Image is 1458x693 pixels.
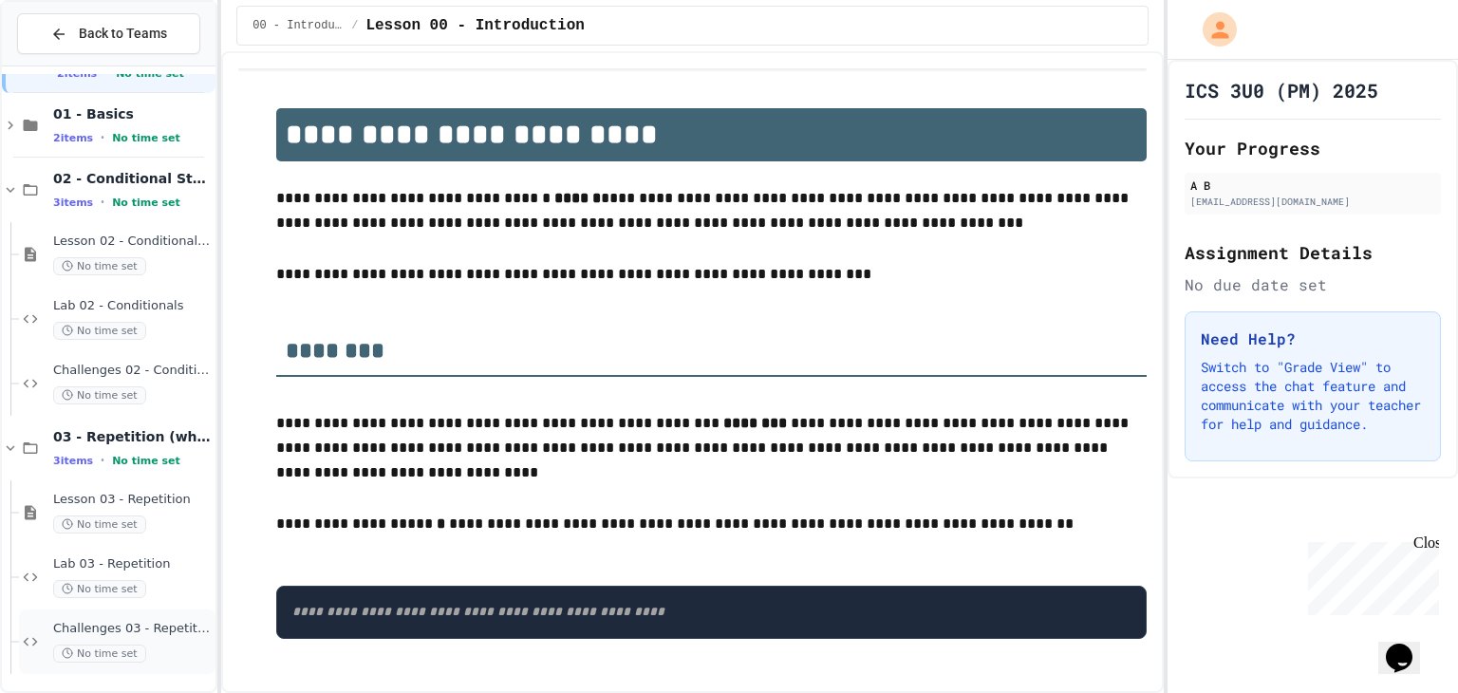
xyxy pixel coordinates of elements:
[112,197,180,209] span: No time set
[57,67,97,80] span: 2 items
[53,363,212,379] span: Challenges 02 - Conditionals
[53,298,212,314] span: Lab 02 - Conditionals
[17,13,200,54] button: Back to Teams
[1190,177,1435,194] div: A B
[53,492,212,508] span: Lesson 03 - Repetition
[104,66,108,81] span: •
[79,24,167,44] span: Back to Teams
[53,386,146,404] span: No time set
[365,14,584,37] span: Lesson 00 - Introduction
[1201,358,1425,434] p: Switch to "Grade View" to access the chat feature and communicate with your teacher for help and ...
[53,428,212,445] span: 03 - Repetition (while and for)
[8,8,131,121] div: Chat with us now!Close
[112,455,180,467] span: No time set
[53,556,212,572] span: Lab 03 - Repetition
[1190,195,1435,209] div: [EMAIL_ADDRESS][DOMAIN_NAME]
[101,453,104,468] span: •
[53,132,93,144] span: 2 items
[1185,135,1441,161] h2: Your Progress
[101,195,104,210] span: •
[53,234,212,250] span: Lesson 02 - Conditional Statements (if)
[53,621,212,637] span: Challenges 03 - Repetition
[1185,273,1441,296] div: No due date set
[1300,534,1439,615] iframe: chat widget
[53,580,146,598] span: No time set
[1185,239,1441,266] h2: Assignment Details
[1378,617,1439,674] iframe: chat widget
[116,67,184,80] span: No time set
[101,130,104,145] span: •
[53,170,212,187] span: 02 - Conditional Statements (if)
[1185,77,1378,103] h1: ICS 3U0 (PM) 2025
[351,18,358,33] span: /
[53,455,93,467] span: 3 items
[53,322,146,340] span: No time set
[1201,328,1425,350] h3: Need Help?
[53,105,212,122] span: 01 - Basics
[53,197,93,209] span: 3 items
[1183,8,1242,51] div: My Account
[53,645,146,663] span: No time set
[252,18,344,33] span: 00 - Introduction
[53,257,146,275] span: No time set
[53,515,146,534] span: No time set
[112,132,180,144] span: No time set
